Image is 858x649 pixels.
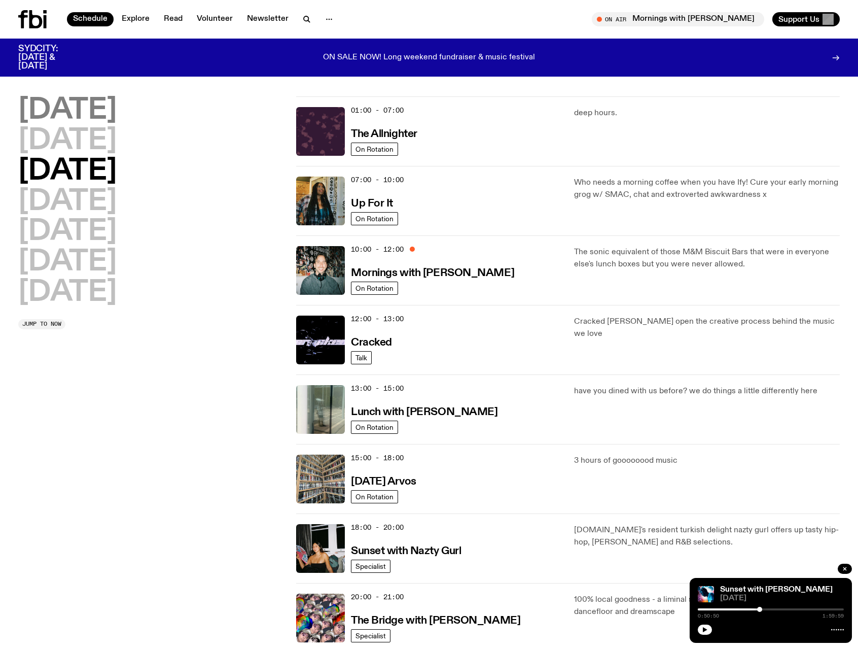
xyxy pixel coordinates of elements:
img: A corner shot of the fbi music library [296,455,345,503]
h3: The Allnighter [351,129,417,140]
h3: Up For It [351,198,393,209]
p: 100% local goodness - a liminal space, floating somewhere between dancefloor and dreamscape [574,594,840,618]
a: The Allnighter [351,127,417,140]
a: Schedule [67,12,114,26]
h3: Lunch with [PERSON_NAME] [351,407,497,418]
p: have you dined with us before? we do things a little differently here [574,385,840,397]
h3: SYDCITY: [DATE] & [DATE] [18,45,83,71]
a: Up For It [351,196,393,209]
p: The sonic equivalent of those M&M Biscuit Bars that were in everyone else's lunch boxes but you w... [574,246,840,270]
span: On Rotation [355,493,394,501]
a: On Rotation [351,282,398,295]
a: Lunch with [PERSON_NAME] [351,405,497,418]
a: Read [158,12,189,26]
span: 18:00 - 20:00 [351,523,404,532]
img: Logo for Podcast Cracked. Black background, with white writing, with glass smashing graphics [296,316,345,364]
img: Simon Caldwell stands side on, looking downwards. He has headphones on. Behind him is a brightly ... [698,586,714,602]
p: [DOMAIN_NAME]'s resident turkish delight nazty gurl offers up tasty hip-hop, [PERSON_NAME] and R&... [574,524,840,549]
span: 07:00 - 10:00 [351,175,404,185]
a: Specialist [351,560,390,573]
a: Explore [116,12,156,26]
a: On Rotation [351,421,398,434]
span: 10:00 - 12:00 [351,245,404,254]
button: [DATE] [18,127,117,155]
a: The Bridge with [PERSON_NAME] [351,613,520,626]
span: On Rotation [355,146,394,153]
a: On Rotation [351,143,398,156]
span: Support Us [778,15,819,24]
button: Jump to now [18,319,65,329]
a: Sunset with [PERSON_NAME] [720,586,833,594]
a: On Rotation [351,212,398,225]
button: [DATE] [18,248,117,277]
span: 0:50:50 [698,613,719,619]
button: Support Us [772,12,840,26]
h3: Mornings with [PERSON_NAME] [351,268,514,279]
span: 01:00 - 07:00 [351,106,404,115]
button: [DATE] [18,279,117,307]
span: Talk [355,354,367,362]
span: 15:00 - 18:00 [351,453,404,463]
span: Jump to now [22,321,61,327]
h3: [DATE] Arvos [351,476,416,487]
span: 20:00 - 21:00 [351,592,404,602]
p: Who needs a morning coffee when you have Ify! Cure your early morning grog w/ SMAC, chat and extr... [574,177,840,201]
span: Specialist [355,563,386,570]
p: Cracked [PERSON_NAME] open the creative process behind the music we love [574,316,840,340]
a: Talk [351,351,372,364]
button: [DATE] [18,157,117,186]
a: Volunteer [191,12,239,26]
h3: The Bridge with [PERSON_NAME] [351,616,520,626]
span: 13:00 - 15:00 [351,384,404,393]
span: On Rotation [355,215,394,223]
button: [DATE] [18,96,117,125]
a: On Rotation [351,490,398,503]
button: [DATE] [18,218,117,246]
a: [DATE] Arvos [351,474,416,487]
p: deep hours. [574,107,840,119]
h3: Cracked [351,337,392,348]
span: [DATE] [720,595,844,602]
a: Specialist [351,629,390,642]
span: On Rotation [355,285,394,292]
span: 12:00 - 13:00 [351,314,404,324]
span: On Rotation [355,424,394,431]
button: [DATE] [18,188,117,216]
a: Cracked [351,335,392,348]
p: ON SALE NOW! Long weekend fundraiser & music festival [323,53,535,62]
span: 1:59:59 [823,613,844,619]
img: Ify - a Brown Skin girl with black braided twists, looking up to the side with her tongue stickin... [296,177,345,225]
img: Radio presenter Ben Hansen sits in front of a wall of photos and an fbi radio sign. Film photo. B... [296,246,345,295]
span: Specialist [355,632,386,640]
button: On AirMornings with [PERSON_NAME] / [US_STATE][PERSON_NAME] Interview [592,12,764,26]
a: Newsletter [241,12,295,26]
p: 3 hours of goooooood music [574,455,840,467]
h3: Sunset with Nazty Gurl [351,546,461,557]
a: Sunset with Nazty Gurl [351,544,461,557]
a: Mornings with [PERSON_NAME] [351,266,514,279]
